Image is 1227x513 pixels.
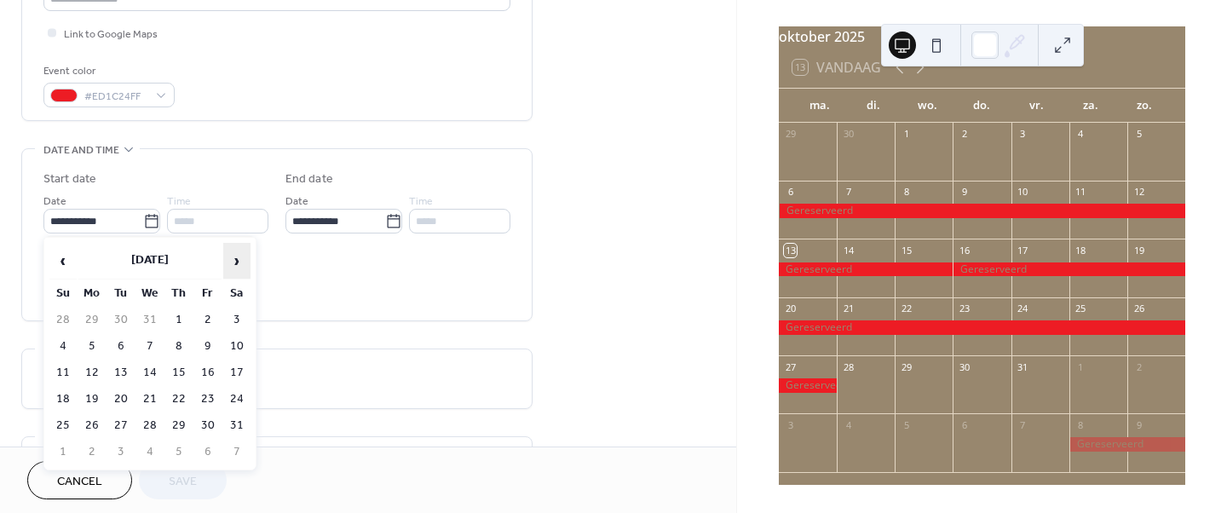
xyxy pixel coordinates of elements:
div: Gereserveerd [779,204,1185,218]
td: 1 [165,308,193,332]
td: 4 [136,440,164,464]
td: 13 [107,360,135,385]
div: wo. [901,89,955,123]
div: zo. [1117,89,1172,123]
td: 23 [194,387,222,412]
div: di. [847,89,902,123]
th: Th [165,281,193,306]
div: 15 [900,244,913,256]
td: 10 [223,334,251,359]
td: 16 [194,360,222,385]
td: 15 [165,360,193,385]
span: Date and time [43,141,119,159]
td: 9 [194,334,222,359]
div: ma. [792,89,847,123]
td: 3 [107,440,135,464]
div: 2 [958,128,971,141]
div: 20 [784,303,797,315]
td: 20 [107,387,135,412]
td: 8 [165,334,193,359]
th: Su [49,281,77,306]
div: 25 [1074,303,1087,315]
td: 21 [136,387,164,412]
div: 4 [1074,128,1087,141]
td: 11 [49,360,77,385]
div: 17 [1017,244,1029,256]
td: 29 [165,413,193,438]
td: 6 [107,334,135,359]
td: 12 [78,360,106,385]
div: 1 [900,128,913,141]
td: 7 [223,440,251,464]
td: 7 [136,334,164,359]
div: 5 [1132,128,1145,141]
div: 24 [1017,303,1029,315]
td: 17 [223,360,251,385]
span: › [224,244,250,278]
div: 16 [958,244,971,256]
td: 2 [78,440,106,464]
div: 27 [784,360,797,373]
div: vr. [1009,89,1063,123]
div: 7 [1017,418,1029,431]
div: Gereserveerd [953,262,1185,277]
button: Cancel [27,461,132,499]
div: za. [1063,89,1118,123]
td: 25 [49,413,77,438]
div: 14 [842,244,855,256]
div: 6 [784,186,797,199]
div: 29 [784,128,797,141]
div: 6 [958,418,971,431]
div: 18 [1074,244,1087,256]
span: #ED1C24FF [84,88,147,106]
div: 8 [900,186,913,199]
div: Gereserveerd [779,262,953,277]
div: 10 [1017,186,1029,199]
span: Cancel [57,473,102,491]
span: ‹ [50,244,76,278]
div: 23 [958,303,971,315]
div: End date [285,170,333,188]
td: 30 [107,308,135,332]
div: oktober 2025 [779,26,1185,47]
span: Time [167,193,191,210]
td: 31 [136,308,164,332]
span: Date [285,193,308,210]
th: [DATE] [78,243,222,280]
td: 24 [223,387,251,412]
span: Date [43,193,66,210]
td: 6 [194,440,222,464]
td: 29 [78,308,106,332]
div: 13 [784,244,797,256]
div: 29 [900,360,913,373]
td: 30 [194,413,222,438]
td: 14 [136,360,164,385]
span: Link to Google Maps [64,26,158,43]
td: 28 [136,413,164,438]
td: 18 [49,387,77,412]
div: 8 [1074,418,1087,431]
div: 30 [958,360,971,373]
div: 2 [1132,360,1145,373]
th: Mo [78,281,106,306]
div: Gereserveerd [779,320,1185,335]
div: Start date [43,170,96,188]
div: 21 [842,303,855,315]
td: 3 [223,308,251,332]
div: 22 [900,303,913,315]
div: 28 [842,360,855,373]
th: Sa [223,281,251,306]
th: We [136,281,164,306]
td: 31 [223,413,251,438]
div: 7 [842,186,855,199]
div: 3 [1017,128,1029,141]
div: 30 [842,128,855,141]
div: 1 [1074,360,1087,373]
td: 5 [165,440,193,464]
td: 19 [78,387,106,412]
div: Gereserveerd [779,378,837,393]
div: 11 [1074,186,1087,199]
div: 9 [958,186,971,199]
div: 12 [1132,186,1145,199]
